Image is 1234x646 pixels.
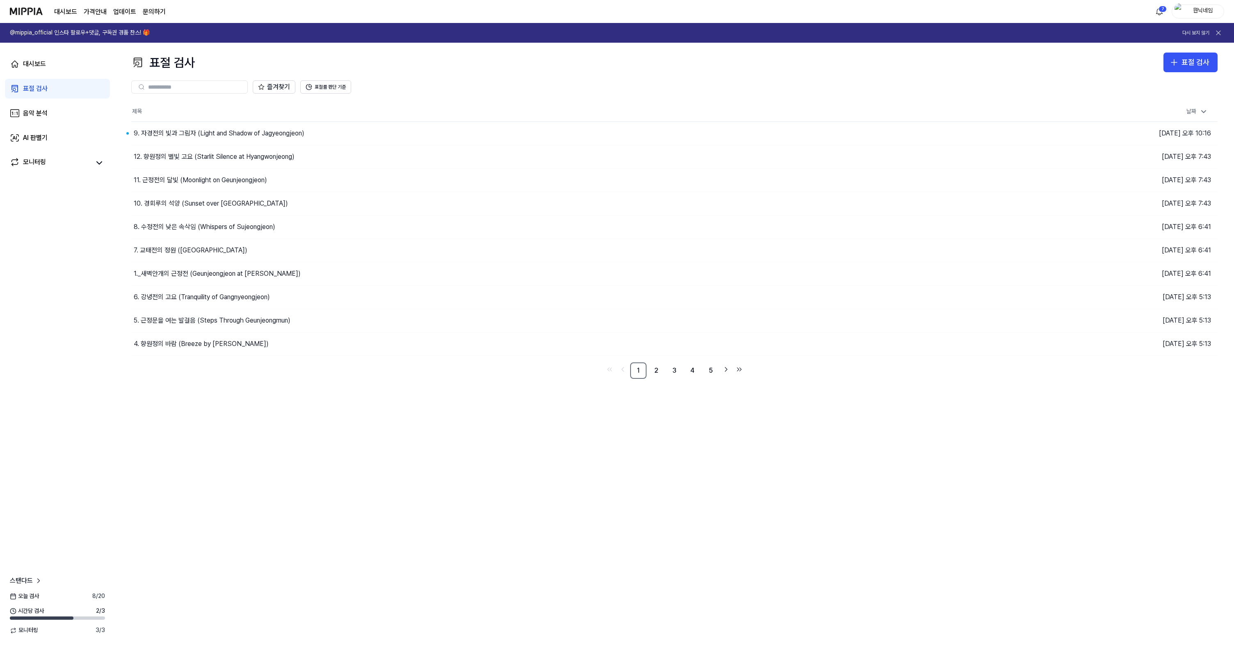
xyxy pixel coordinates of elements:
[134,316,290,325] div: 5. 근정문을 여는 발걸음 (Steps Through Geunjeongmun)
[134,269,301,279] div: 1._새벽안개의 근정전 (Geunjeongjeon at [PERSON_NAME])
[143,7,166,17] a: 문의하기
[10,592,39,600] span: 오늘 검사
[5,54,110,74] a: 대시보드
[617,364,628,375] a: Go to previous page
[10,576,33,586] span: 스탠다드
[54,7,77,17] a: 대시보드
[134,175,267,185] div: 11. 근정전의 달빛 (Moonlight on Geunjeongjeon)
[134,292,270,302] div: 6. 강녕전의 고요 (Tranquility of Gangnyeongjeon)
[946,168,1218,192] td: [DATE] 오후 7:43
[23,157,46,169] div: 모니터링
[946,215,1218,238] td: [DATE] 오후 6:41
[134,128,304,138] div: 9. 자경전의 빛과 그림자 (Light and Shadow of Jagyeongjeon)
[96,626,105,635] span: 3 / 3
[946,121,1218,145] td: [DATE] 오후 10:16
[684,362,701,379] a: 4
[5,103,110,123] a: 음악 분석
[134,152,295,162] div: 12. 향원정의 별빛 고요 (Starlit Silence at Hyangwonjeong)
[10,29,150,37] h1: @mippia_official 인스타 팔로우+댓글, 구독권 경품 찬스! 🎁
[113,7,136,17] a: 업데이트
[946,145,1218,168] td: [DATE] 오후 7:43
[23,84,48,94] div: 표절 검사
[1175,3,1184,20] img: profile
[1154,7,1164,16] img: 알림
[946,332,1218,355] td: [DATE] 오후 5:13
[1172,5,1224,18] button: profile뭔닉네임
[1159,6,1167,12] div: 7
[10,626,38,635] span: 모니터링
[734,364,745,375] a: Go to last page
[5,128,110,148] a: AI 판별기
[1163,53,1218,72] button: 표절 검사
[666,362,683,379] a: 3
[84,7,107,17] button: 가격안내
[134,222,275,232] div: 8. 수정전의 낮은 속삭임 (Whispers of Sujeongjeon)
[1181,57,1209,69] div: 표절 검사
[10,576,43,586] a: 스탠다드
[5,79,110,99] a: 표절 검사
[946,192,1218,215] td: [DATE] 오후 7:43
[131,102,946,121] th: 제목
[96,607,105,615] span: 2 / 3
[134,245,247,255] div: 7. 교태전의 정원 ([GEOGRAPHIC_DATA])
[946,285,1218,309] td: [DATE] 오후 5:13
[1183,105,1211,118] div: 날짜
[134,199,288,208] div: 10. 경회루의 석양 (Sunset over [GEOGRAPHIC_DATA])
[10,607,44,615] span: 시간당 검사
[253,80,295,94] button: 즐겨찾기
[702,362,719,379] a: 5
[1153,5,1166,18] button: 알림7
[720,364,732,375] a: Go to next page
[23,133,48,143] div: AI 판별기
[92,592,105,600] span: 8 / 20
[300,80,351,94] button: 표절률 판단 기준
[604,364,615,375] a: Go to first page
[134,339,269,349] div: 4. 향원정의 바람 (Breeze by [PERSON_NAME])
[946,309,1218,332] td: [DATE] 오후 5:13
[1187,7,1219,16] div: 뭔닉네임
[23,108,48,118] div: 음악 분석
[23,59,46,69] div: 대시보드
[946,238,1218,262] td: [DATE] 오후 6:41
[10,157,90,169] a: 모니터링
[648,362,665,379] a: 2
[131,53,195,72] div: 표절 검사
[630,362,647,379] a: 1
[1182,30,1209,37] button: 다시 보지 않기
[946,262,1218,285] td: [DATE] 오후 6:41
[131,362,1218,379] nav: pagination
